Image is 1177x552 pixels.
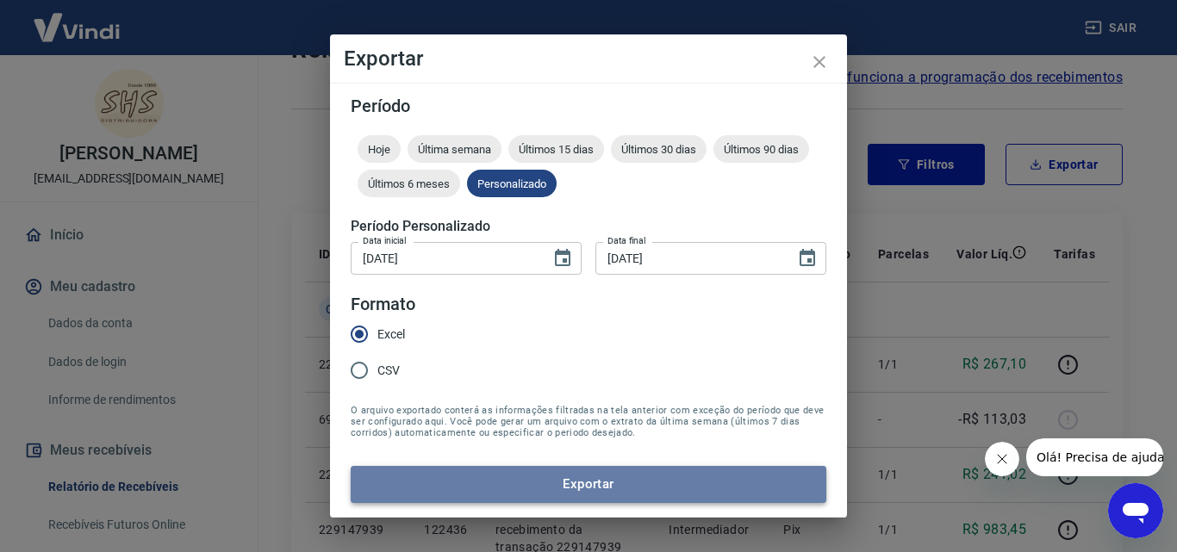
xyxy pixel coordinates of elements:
[545,241,580,276] button: Choose date, selected date is 24 de set de 2025
[408,135,501,163] div: Última semana
[358,143,401,156] span: Hoje
[377,326,405,344] span: Excel
[713,135,809,163] div: Últimos 90 dias
[351,405,826,438] span: O arquivo exportado conterá as informações filtradas na tela anterior com exceção do período que ...
[10,12,145,26] span: Olá! Precisa de ajuda?
[611,135,707,163] div: Últimos 30 dias
[358,177,460,190] span: Últimos 6 meses
[595,242,783,274] input: DD/MM/YYYY
[508,143,604,156] span: Últimos 15 dias
[607,234,646,247] label: Data final
[1108,483,1163,538] iframe: Botão para abrir a janela de mensagens
[377,362,400,380] span: CSV
[351,292,415,317] legend: Formato
[467,177,557,190] span: Personalizado
[344,48,833,69] h4: Exportar
[351,466,826,502] button: Exportar
[351,97,826,115] h5: Período
[985,442,1019,476] iframe: Fechar mensagem
[508,135,604,163] div: Últimos 15 dias
[358,135,401,163] div: Hoje
[1026,438,1163,476] iframe: Mensagem da empresa
[790,241,825,276] button: Choose date, selected date is 24 de set de 2025
[358,170,460,197] div: Últimos 6 meses
[713,143,809,156] span: Últimos 90 dias
[363,234,407,247] label: Data inicial
[351,218,826,235] h5: Período Personalizado
[408,143,501,156] span: Última semana
[351,242,539,274] input: DD/MM/YYYY
[611,143,707,156] span: Últimos 30 dias
[467,170,557,197] div: Personalizado
[799,41,840,83] button: close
